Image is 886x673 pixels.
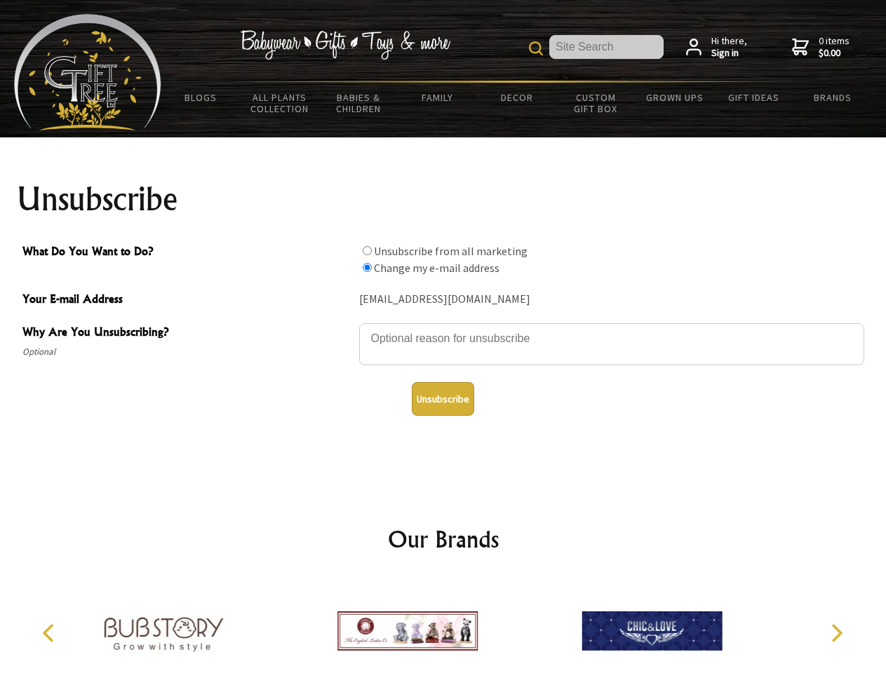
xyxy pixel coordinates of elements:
label: Unsubscribe from all marketing [374,244,528,258]
input: What Do You Want to Do? [363,263,372,272]
span: Optional [22,344,352,360]
a: BLOGS [161,83,241,112]
img: Babywear - Gifts - Toys & more [240,30,450,60]
a: Hi there,Sign in [686,35,747,60]
span: 0 items [819,34,850,60]
strong: Sign in [711,47,747,60]
a: 0 items$0.00 [792,35,850,60]
a: Family [398,83,478,112]
textarea: Why Are You Unsubscribing? [359,323,864,365]
img: product search [529,41,543,55]
span: Why Are You Unsubscribing? [22,323,352,344]
div: [EMAIL_ADDRESS][DOMAIN_NAME] [359,289,864,311]
a: Babies & Children [319,83,398,123]
a: Decor [477,83,556,112]
label: Change my e-mail address [374,261,499,275]
span: What Do You Want to Do? [22,243,352,263]
input: What Do You Want to Do? [363,246,372,255]
h2: Our Brands [28,522,859,556]
button: Unsubscribe [412,382,474,416]
a: Custom Gift Box [556,83,636,123]
a: Gift Ideas [714,83,793,112]
a: All Plants Collection [241,83,320,123]
button: Next [821,618,852,648]
a: Grown Ups [635,83,714,112]
a: Brands [793,83,873,112]
span: Your E-mail Address [22,290,352,311]
strong: $0.00 [819,47,850,60]
h1: Unsubscribe [17,182,870,216]
input: Site Search [549,35,664,59]
span: Hi there, [711,35,747,60]
button: Previous [35,618,66,648]
img: Babyware - Gifts - Toys and more... [14,14,161,130]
